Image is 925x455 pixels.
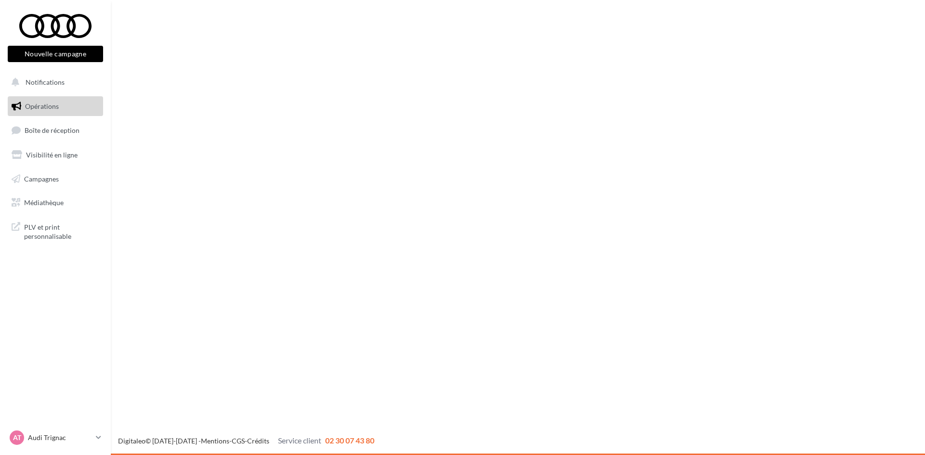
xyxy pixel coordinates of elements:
p: Audi Trignac [28,433,92,442]
a: AT Audi Trignac [8,429,103,447]
span: PLV et print personnalisable [24,221,99,241]
span: Campagnes [24,174,59,182]
a: PLV et print personnalisable [6,217,105,245]
span: Visibilité en ligne [26,151,78,159]
button: Nouvelle campagne [8,46,103,62]
a: Opérations [6,96,105,117]
span: 02 30 07 43 80 [325,436,374,445]
button: Notifications [6,72,101,92]
a: Crédits [247,437,269,445]
span: AT [13,433,21,442]
a: Mentions [201,437,229,445]
span: Service client [278,436,321,445]
a: Campagnes [6,169,105,189]
span: Opérations [25,102,59,110]
a: CGS [232,437,245,445]
span: Médiathèque [24,198,64,207]
span: Boîte de réception [25,126,79,134]
span: © [DATE]-[DATE] - - - [118,437,374,445]
a: Médiathèque [6,193,105,213]
a: Visibilité en ligne [6,145,105,165]
a: Digitaleo [118,437,145,445]
a: Boîte de réception [6,120,105,141]
span: Notifications [26,78,65,86]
